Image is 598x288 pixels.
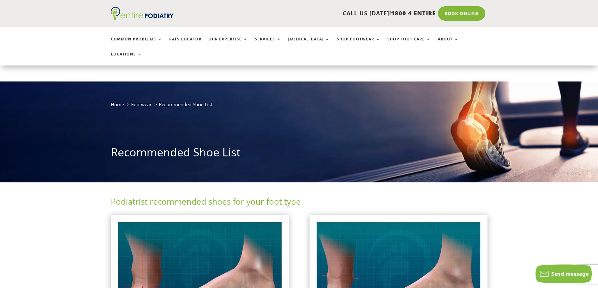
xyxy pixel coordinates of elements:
[131,101,152,107] a: Footwear
[111,7,174,20] img: logo (1)
[111,15,174,21] a: Entire Podiatry
[111,52,142,65] a: Locations
[438,37,459,50] a: About
[337,37,380,50] a: Shop Footwear
[255,37,281,50] a: Services
[387,37,431,50] a: Shop Foot Care
[159,101,212,107] span: Recommended Shoe List
[111,100,488,113] nav: breadcrumb
[111,37,162,50] a: Common Problems
[111,144,488,163] h1: Recommended Shoe List
[198,9,436,18] p: CALL US [DATE]!
[536,264,592,283] button: Send message
[391,9,436,17] span: 1800 4 ENTIRE
[208,37,248,50] a: Our Expertise
[111,101,124,107] a: Home
[111,196,488,210] h2: Podiatrist recommended shoes for your foot type
[288,37,330,50] a: [MEDICAL_DATA]
[169,37,202,50] a: Pain Locator
[438,6,485,21] a: Book Online
[551,270,589,277] span: Send message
